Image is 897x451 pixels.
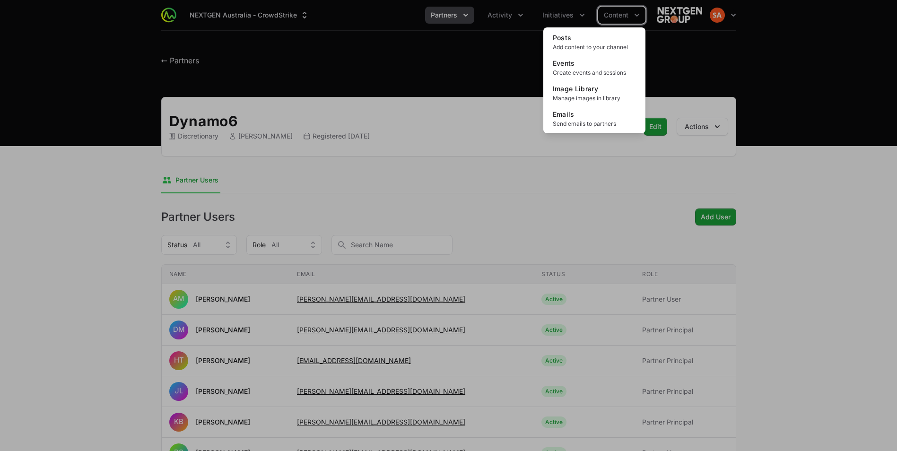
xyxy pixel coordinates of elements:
[553,110,575,118] span: Emails
[553,85,599,93] span: Image Library
[545,80,644,106] a: Image LibraryManage images in library
[598,7,645,24] div: Content menu
[553,95,636,102] span: Manage images in library
[553,69,636,77] span: Create events and sessions
[545,55,644,80] a: EventsCreate events and sessions
[176,7,645,24] div: Main navigation
[553,34,572,42] span: Posts
[553,59,575,67] span: Events
[553,43,636,51] span: Add content to your channel
[553,120,636,128] span: Send emails to partners
[545,29,644,55] a: PostsAdd content to your channel
[545,106,644,131] a: EmailsSend emails to partners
